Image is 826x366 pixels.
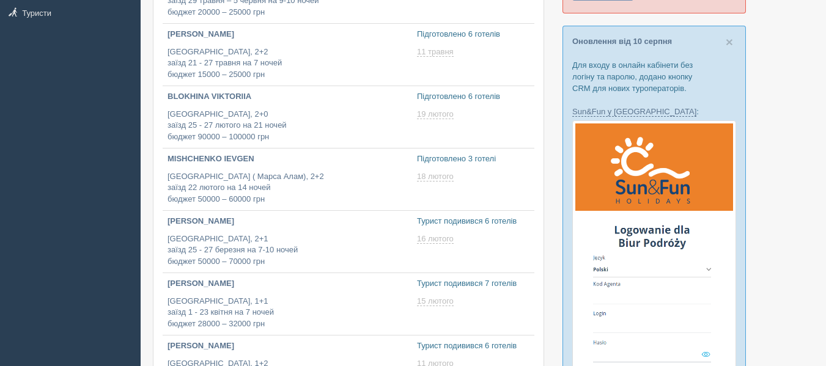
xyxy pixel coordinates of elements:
[168,153,407,165] p: MISHCHENKO IEVGEN
[168,340,407,352] p: [PERSON_NAME]
[417,91,529,103] p: Підготовлено 6 готелів
[726,35,733,48] button: Close
[572,107,696,117] a: Sun&Fun у [GEOGRAPHIC_DATA]
[417,109,455,119] a: 19 лютого
[417,47,454,57] span: 11 травня
[168,296,407,330] p: [GEOGRAPHIC_DATA], 1+1 заїзд 1 - 23 квітня на 7 ночей бюджет 28000 – 32000 грн
[417,278,529,290] p: Турист подивився 7 готелів
[417,296,454,306] span: 15 лютого
[168,278,407,290] p: [PERSON_NAME]
[163,148,412,210] a: MISHCHENKO IEVGEN [GEOGRAPHIC_DATA] ( Марса Алам), 2+2заїзд 22 лютого на 14 ночейбюджет 50000 – 6...
[163,24,412,86] a: [PERSON_NAME] [GEOGRAPHIC_DATA], 2+2заїзд 21 - 27 травня на 7 ночейбюджет 15000 – 25000 грн
[163,273,412,335] a: [PERSON_NAME] [GEOGRAPHIC_DATA], 1+1заїзд 1 - 23 квітня на 7 ночейбюджет 28000 – 32000 грн
[417,340,529,352] p: Турист подивився 6 готелів
[417,172,455,181] a: 18 лютого
[168,91,407,103] p: BLOKHINA VIKTORIIA
[168,171,407,205] p: [GEOGRAPHIC_DATA] ( Марса Алам), 2+2 заїзд 22 лютого на 14 ночей бюджет 50000 – 60000 грн
[168,216,407,227] p: [PERSON_NAME]
[417,47,455,57] a: 11 травня
[163,86,412,148] a: BLOKHINA VIKTORIIA [GEOGRAPHIC_DATA], 2+0заїзд 25 - 27 лютого на 21 ночейбюджет 90000 – 100000 грн
[168,29,407,40] p: [PERSON_NAME]
[572,106,736,117] p: :
[417,296,455,306] a: 15 лютого
[417,172,454,181] span: 18 лютого
[168,109,407,143] p: [GEOGRAPHIC_DATA], 2+0 заїзд 25 - 27 лютого на 21 ночей бюджет 90000 – 100000 грн
[168,46,407,81] p: [GEOGRAPHIC_DATA], 2+2 заїзд 21 - 27 травня на 7 ночей бюджет 15000 – 25000 грн
[726,35,733,49] span: ×
[572,59,736,94] p: Для входу в онлайн кабінети без логіну та паролю, додано кнопку CRM для нових туроператорів.
[417,153,529,165] p: Підготовлено 3 готелі
[417,234,455,244] a: 16 лютого
[572,37,672,46] a: Оновлення від 10 серпня
[417,29,529,40] p: Підготовлено 6 готелів
[417,216,529,227] p: Турист подивився 6 готелів
[417,234,454,244] span: 16 лютого
[168,233,407,268] p: [GEOGRAPHIC_DATA], 2+1 заїзд 25 - 27 березня на 7-10 ночей бюджет 50000 – 70000 грн
[163,211,412,273] a: [PERSON_NAME] [GEOGRAPHIC_DATA], 2+1заїзд 25 - 27 березня на 7-10 ночейбюджет 50000 – 70000 грн
[417,109,454,119] span: 19 лютого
